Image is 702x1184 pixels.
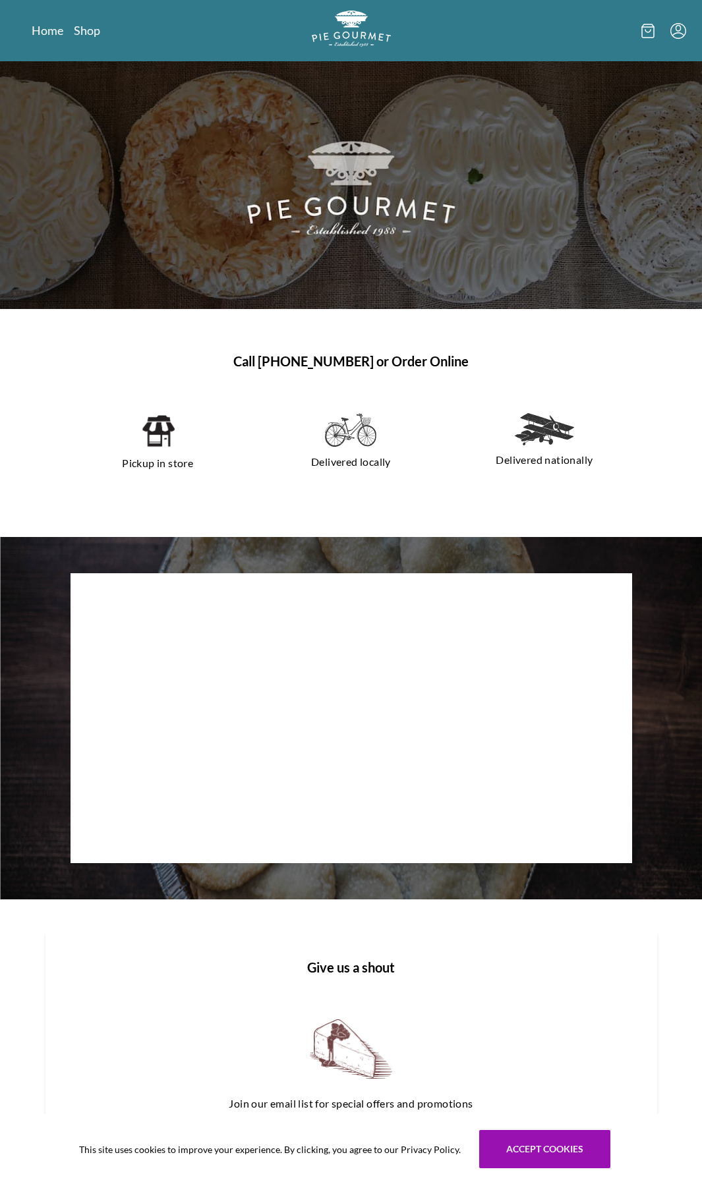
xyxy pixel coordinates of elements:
[515,413,574,445] img: delivered nationally
[463,449,625,470] p: Delivered nationally
[98,1093,604,1114] p: Join our email list for special offers and promotions
[670,23,686,39] button: Menu
[45,351,657,371] h1: Call [PHONE_NUMBER] or Order Online
[325,413,376,447] img: delivered locally
[312,11,391,51] a: Logo
[32,22,63,38] a: Home
[312,11,391,47] img: logo
[310,1019,392,1079] img: newsletter
[67,957,636,977] h1: Give us a shout
[270,451,432,472] p: Delivered locally
[141,413,175,449] img: pickup in store
[79,1142,461,1156] span: This site uses cookies to improve your experience. By clicking, you agree to our Privacy Policy.
[479,1130,610,1168] button: Accept cookies
[77,453,239,474] p: Pickup in store
[74,22,100,38] a: Shop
